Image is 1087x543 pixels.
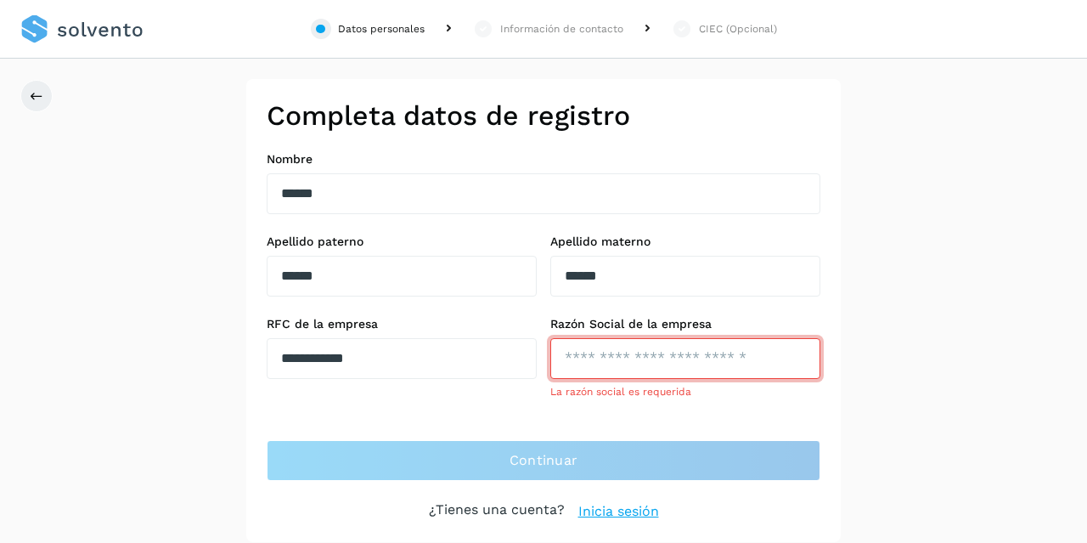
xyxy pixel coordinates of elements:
[267,152,820,167] label: Nombre
[500,21,623,37] div: Información de contacto
[267,99,820,132] h2: Completa datos de registro
[267,317,537,331] label: RFC de la empresa
[338,21,425,37] div: Datos personales
[578,501,659,522] a: Inicia sesión
[550,235,820,249] label: Apellido materno
[550,386,691,398] span: La razón social es requerida
[510,451,578,470] span: Continuar
[429,501,565,522] p: ¿Tienes una cuenta?
[550,317,820,331] label: Razón Social de la empresa
[267,235,537,249] label: Apellido paterno
[699,21,777,37] div: CIEC (Opcional)
[267,440,820,481] button: Continuar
